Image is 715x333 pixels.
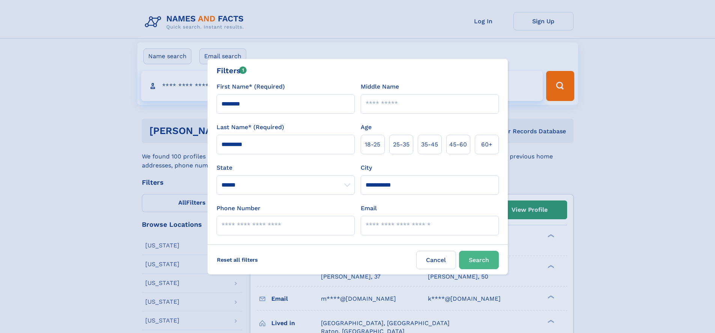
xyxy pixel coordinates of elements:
label: Phone Number [217,204,260,213]
label: State [217,163,355,172]
span: 25‑35 [393,140,409,149]
label: Email [361,204,377,213]
label: Cancel [416,251,456,269]
button: Search [459,251,499,269]
label: Age [361,123,372,132]
label: Middle Name [361,82,399,91]
label: First Name* (Required) [217,82,285,91]
label: City [361,163,372,172]
label: Last Name* (Required) [217,123,284,132]
span: 18‑25 [365,140,380,149]
span: 45‑60 [449,140,467,149]
div: Filters [217,65,247,76]
span: 35‑45 [421,140,438,149]
label: Reset all filters [212,251,263,269]
span: 60+ [481,140,492,149]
